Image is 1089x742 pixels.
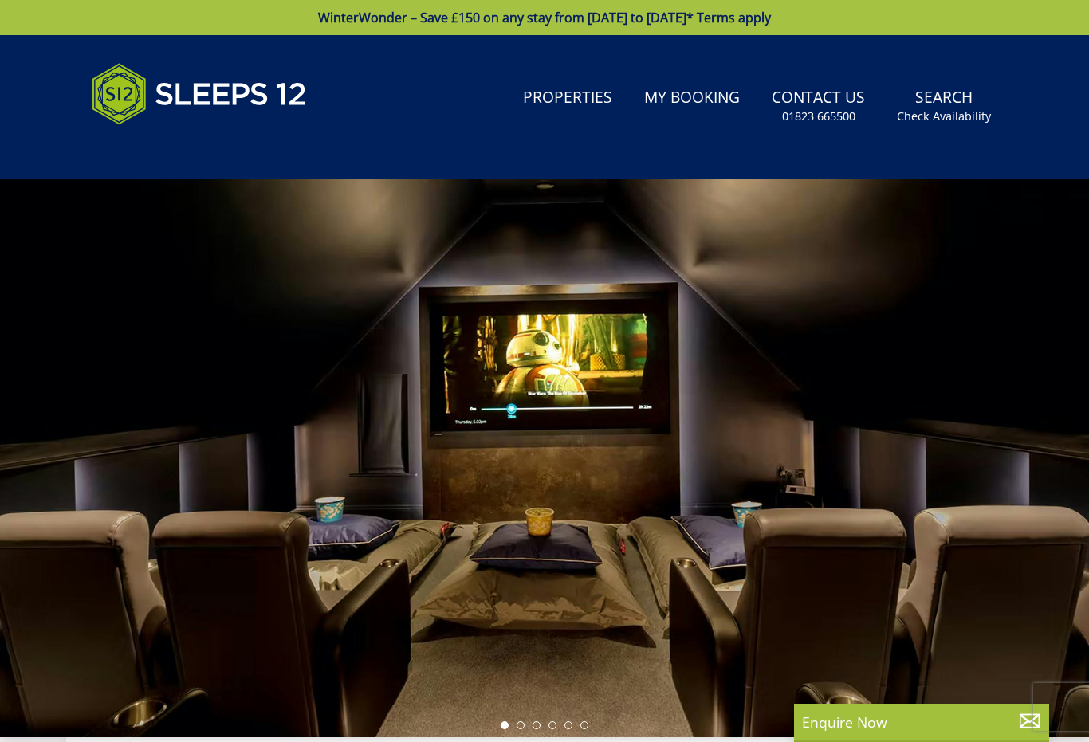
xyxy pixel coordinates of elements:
[92,54,307,134] img: Sleeps 12
[782,108,855,124] small: 01823 665500
[517,80,619,116] a: Properties
[802,712,1041,732] p: Enquire Now
[765,80,871,132] a: Contact Us01823 665500
[890,80,997,132] a: SearchCheck Availability
[84,143,251,157] iframe: Customer reviews powered by Trustpilot
[638,80,746,116] a: My Booking
[897,108,991,124] small: Check Availability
